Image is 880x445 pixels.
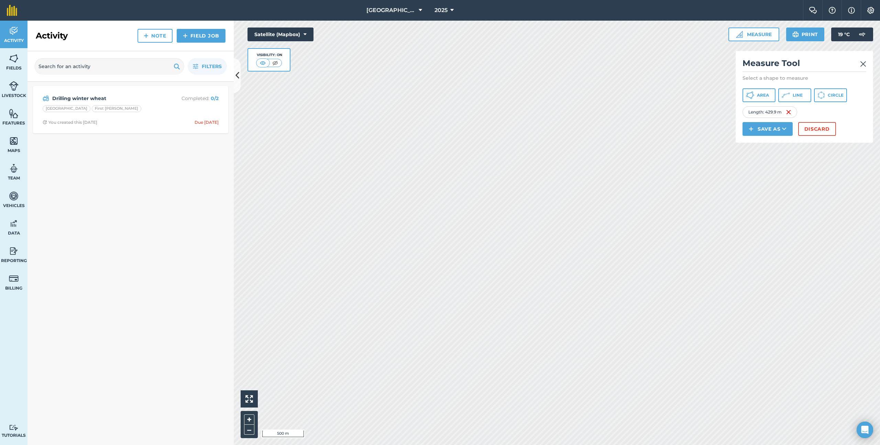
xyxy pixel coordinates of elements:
[366,6,416,14] span: [GEOGRAPHIC_DATA]
[36,30,68,41] h2: Activity
[793,93,803,98] span: Line
[144,32,148,40] img: svg+xml;base64,PHN2ZyB4bWxucz0iaHR0cDovL3d3dy53My5vcmcvMjAwMC9zdmciIHdpZHRoPSIxNCIgaGVpZ2h0PSIyNC...
[52,95,161,102] strong: Drilling winter wheat
[174,62,180,70] img: svg+xml;base64,PHN2ZyB4bWxucz0iaHR0cDovL3d3dy53My5vcmcvMjAwMC9zdmciIHdpZHRoPSIxOSIgaGVpZ2h0PSIyNC...
[43,94,49,102] img: svg+xml;base64,PD94bWwgdmVyc2lvbj0iMS4wIiBlbmNvZGluZz0idXRmLTgiPz4KPCEtLSBHZW5lcmF0b3I6IEFkb2JlIE...
[258,59,267,66] img: svg+xml;base64,PHN2ZyB4bWxucz0iaHR0cDovL3d3dy53My5vcmcvMjAwMC9zdmciIHdpZHRoPSI1MCIgaGVpZ2h0PSI0MC...
[9,108,19,119] img: svg+xml;base64,PHN2ZyB4bWxucz0iaHR0cDovL3d3dy53My5vcmcvMjAwMC9zdmciIHdpZHRoPSI1NiIgaGVpZ2h0PSI2MC...
[34,58,184,75] input: Search for an activity
[867,7,875,14] img: A cog icon
[202,63,222,70] span: Filters
[9,273,19,284] img: svg+xml;base64,PD94bWwgdmVyc2lvbj0iMS4wIiBlbmNvZGluZz0idXRmLTgiPz4KPCEtLSBHZW5lcmF0b3I6IEFkb2JlIE...
[247,28,313,41] button: Satellite (Mapbox)
[742,106,797,118] div: Length : 429.9 m
[742,88,775,102] button: Area
[828,93,844,98] span: Circle
[244,414,254,425] button: +
[43,120,97,125] div: You created this [DATE]
[9,26,19,36] img: svg+xml;base64,PD94bWwgdmVyc2lvbj0iMS4wIiBlbmNvZGluZz0idXRmLTgiPz4KPCEtLSBHZW5lcmF0b3I6IEFkb2JlIE...
[9,163,19,174] img: svg+xml;base64,PD94bWwgdmVyc2lvbj0iMS4wIiBlbmNvZGluZz0idXRmLTgiPz4KPCEtLSBHZW5lcmF0b3I6IEFkb2JlIE...
[792,30,799,39] img: svg+xml;base64,PHN2ZyB4bWxucz0iaHR0cDovL3d3dy53My5vcmcvMjAwMC9zdmciIHdpZHRoPSIxOSIgaGVpZ2h0PSIyNC...
[9,53,19,64] img: svg+xml;base64,PHN2ZyB4bWxucz0iaHR0cDovL3d3dy53My5vcmcvMjAwMC9zdmciIHdpZHRoPSI1NiIgaGVpZ2h0PSI2MC...
[786,108,791,116] img: svg+xml;base64,PHN2ZyB4bWxucz0iaHR0cDovL3d3dy53My5vcmcvMjAwMC9zdmciIHdpZHRoPSIxNiIgaGVpZ2h0PSIyNC...
[9,246,19,256] img: svg+xml;base64,PD94bWwgdmVyc2lvbj0iMS4wIiBlbmNvZGluZz0idXRmLTgiPz4KPCEtLSBHZW5lcmF0b3I6IEFkb2JlIE...
[92,105,141,112] div: First [PERSON_NAME]
[742,75,866,82] p: Select a shape to measure
[831,28,873,41] button: 19 °C
[195,120,219,125] div: Due [DATE]
[434,6,448,14] span: 2025
[855,28,869,41] img: svg+xml;base64,PD94bWwgdmVyc2lvbj0iMS4wIiBlbmNvZGluZz0idXRmLTgiPz4KPCEtLSBHZW5lcmF0b3I6IEFkb2JlIE...
[828,7,836,14] img: A question mark icon
[778,88,811,102] button: Line
[742,122,793,136] button: Save as
[848,6,855,14] img: svg+xml;base64,PHN2ZyB4bWxucz0iaHR0cDovL3d3dy53My5vcmcvMjAwMC9zdmciIHdpZHRoPSIxNyIgaGVpZ2h0PSIxNy...
[798,122,836,136] button: Discard
[137,29,173,43] a: Note
[177,29,225,43] a: Field Job
[211,95,219,101] strong: 0 / 2
[245,395,253,403] img: Four arrows, one pointing top left, one top right, one bottom right and the last bottom left
[164,95,219,102] p: Completed :
[183,32,188,40] img: svg+xml;base64,PHN2ZyB4bWxucz0iaHR0cDovL3d3dy53My5vcmcvMjAwMC9zdmciIHdpZHRoPSIxNCIgaGVpZ2h0PSIyNC...
[857,422,873,438] div: Open Intercom Messenger
[9,136,19,146] img: svg+xml;base64,PHN2ZyB4bWxucz0iaHR0cDovL3d3dy53My5vcmcvMjAwMC9zdmciIHdpZHRoPSI1NiIgaGVpZ2h0PSI2MC...
[809,7,817,14] img: Two speech bubbles overlapping with the left bubble in the forefront
[244,425,254,435] button: –
[749,125,753,133] img: svg+xml;base64,PHN2ZyB4bWxucz0iaHR0cDovL3d3dy53My5vcmcvMjAwMC9zdmciIHdpZHRoPSIxNCIgaGVpZ2h0PSIyNC...
[188,58,227,75] button: Filters
[860,60,866,68] img: svg+xml;base64,PHN2ZyB4bWxucz0iaHR0cDovL3d3dy53My5vcmcvMjAwMC9zdmciIHdpZHRoPSIyMiIgaGVpZ2h0PSIzMC...
[271,59,279,66] img: svg+xml;base64,PHN2ZyB4bWxucz0iaHR0cDovL3d3dy53My5vcmcvMjAwMC9zdmciIHdpZHRoPSI1MCIgaGVpZ2h0PSI0MC...
[838,28,850,41] span: 19 ° C
[9,218,19,229] img: svg+xml;base64,PD94bWwgdmVyc2lvbj0iMS4wIiBlbmNvZGluZz0idXRmLTgiPz4KPCEtLSBHZW5lcmF0b3I6IEFkb2JlIE...
[728,28,779,41] button: Measure
[736,31,743,38] img: Ruler icon
[9,191,19,201] img: svg+xml;base64,PD94bWwgdmVyc2lvbj0iMS4wIiBlbmNvZGluZz0idXRmLTgiPz4KPCEtLSBHZW5lcmF0b3I6IEFkb2JlIE...
[786,28,825,41] button: Print
[7,5,17,16] img: fieldmargin Logo
[37,90,224,129] a: Drilling winter wheatCompleted: 0/2[GEOGRAPHIC_DATA]First [PERSON_NAME]Clock with arrow pointing ...
[9,81,19,91] img: svg+xml;base64,PD94bWwgdmVyc2lvbj0iMS4wIiBlbmNvZGluZz0idXRmLTgiPz4KPCEtLSBHZW5lcmF0b3I6IEFkb2JlIE...
[814,88,847,102] button: Circle
[43,120,47,124] img: Clock with arrow pointing clockwise
[256,52,282,58] div: Visibility: On
[9,424,19,431] img: svg+xml;base64,PD94bWwgdmVyc2lvbj0iMS4wIiBlbmNvZGluZz0idXRmLTgiPz4KPCEtLSBHZW5lcmF0b3I6IEFkb2JlIE...
[43,105,90,112] div: [GEOGRAPHIC_DATA]
[757,93,769,98] span: Area
[742,58,866,72] h2: Measure Tool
